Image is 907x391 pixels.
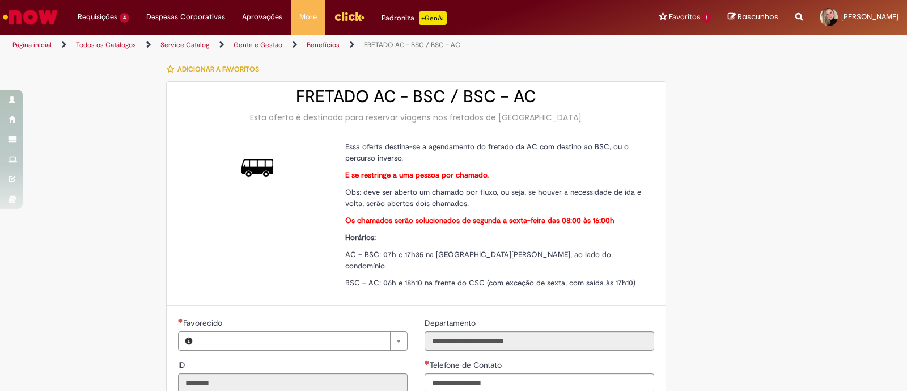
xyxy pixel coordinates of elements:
span: [PERSON_NAME] [841,12,898,22]
span: Adicionar a Favoritos [177,65,259,74]
strong: Horários: [345,233,376,242]
span: AC – BSC: 07h e 17h35 na [GEOGRAPHIC_DATA][PERSON_NAME], ao lado do condomínio. [345,250,611,271]
h2: FRETADO AC - BSC / BSC – AC [178,87,654,106]
span: Essa oferta destina-se a agendamento do fretado da AC com destino ao BSC, ou o percurso inverso. [345,142,629,163]
strong: Os chamados serão solucionados de segunda a sexta-feira das 08:00 às 16:00h [345,216,614,225]
button: Adicionar a Favoritos [166,57,265,81]
a: Limpar campo Favorecido [199,332,407,350]
ul: Trilhas de página [9,35,596,56]
span: Obrigatório Preenchido [425,360,430,365]
img: ServiceNow [1,6,60,28]
span: Obs: deve ser aberto um chamado por fluxo, ou seja, se houver a necessidade de ida e volta, serão... [345,187,641,208]
a: Service Catalog [160,40,209,49]
span: Necessários - Favorecido [183,318,224,328]
span: Despesas Corporativas [146,11,225,23]
a: FRETADO AC - BSC / BSC – AC [364,40,460,49]
span: Necessários [178,318,183,323]
label: Somente leitura - ID [178,359,188,371]
img: click_logo_yellow_360x200.png [334,8,365,25]
span: Somente leitura - ID [178,360,188,370]
a: Gente e Gestão [234,40,282,49]
span: Requisições [78,11,117,23]
a: Página inicial [12,40,52,49]
p: +GenAi [419,11,447,25]
span: 1 [702,13,711,23]
a: Rascunhos [728,12,778,23]
button: Favorecido, Visualizar este registro [179,332,199,350]
img: FRETADO AC - BSC / BSC – AC [241,152,273,184]
span: More [299,11,317,23]
div: Padroniza [382,11,447,25]
span: BSC – AC: 06h e 18h10 na frente do CSC (com exceção de sexta, com saída às 17h10) [345,278,635,288]
label: Somente leitura - Departamento [425,317,478,329]
span: 4 [120,13,129,23]
a: Benefícios [307,40,340,49]
span: Telefone de Contato [430,360,504,370]
div: Esta oferta é destinada para reservar viagens nos fretados de [GEOGRAPHIC_DATA] [178,112,654,123]
strong: E se restringe a uma pessoa por chamado. [345,170,489,180]
input: Departamento [425,331,654,351]
span: Somente leitura - Departamento [425,318,478,328]
span: Aprovações [242,11,282,23]
span: Favoritos [669,11,700,23]
span: Rascunhos [738,11,778,22]
a: Todos os Catálogos [76,40,136,49]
